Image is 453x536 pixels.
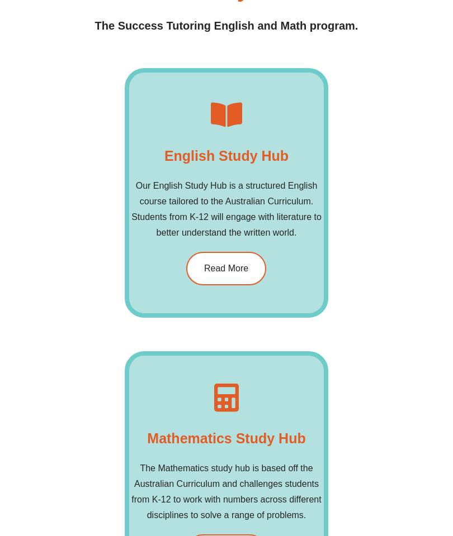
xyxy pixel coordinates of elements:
[23,18,431,35] h4: The Success Tutoring English and Math program.
[129,461,324,524] p: The Mathematics study hub is based off the Australian Curriculum and challenges students from K-1...
[164,145,289,167] h4: English Study Hub​
[129,179,324,241] p: Our English Study Hub is a structured English course tailored to the Australian Curriculum. Stude...
[204,265,248,274] span: Read More
[186,252,266,286] a: Read More
[397,482,453,536] iframe: Chat Widget
[147,428,305,450] h4: Mathematics Study Hub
